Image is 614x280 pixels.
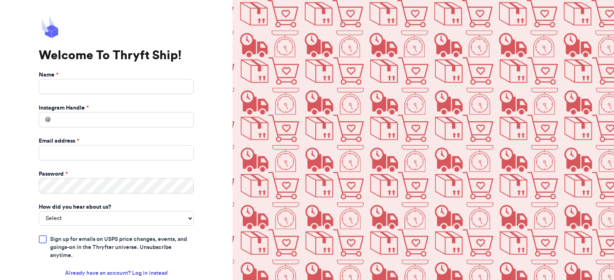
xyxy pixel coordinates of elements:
label: How did you hear about us? [39,203,111,211]
h1: Welcome To Thryft Ship! [39,48,194,63]
div: @ [39,112,50,127]
label: Name [39,71,59,79]
label: Password [39,170,68,178]
label: Instagram Handle [39,104,89,112]
label: Email address [39,137,79,145]
a: Already have an account? Log in instead [65,269,168,277]
span: Sign up for emails on USPS price changes, events, and goings-on in the Thryfter universe. Unsubsc... [50,235,194,259]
